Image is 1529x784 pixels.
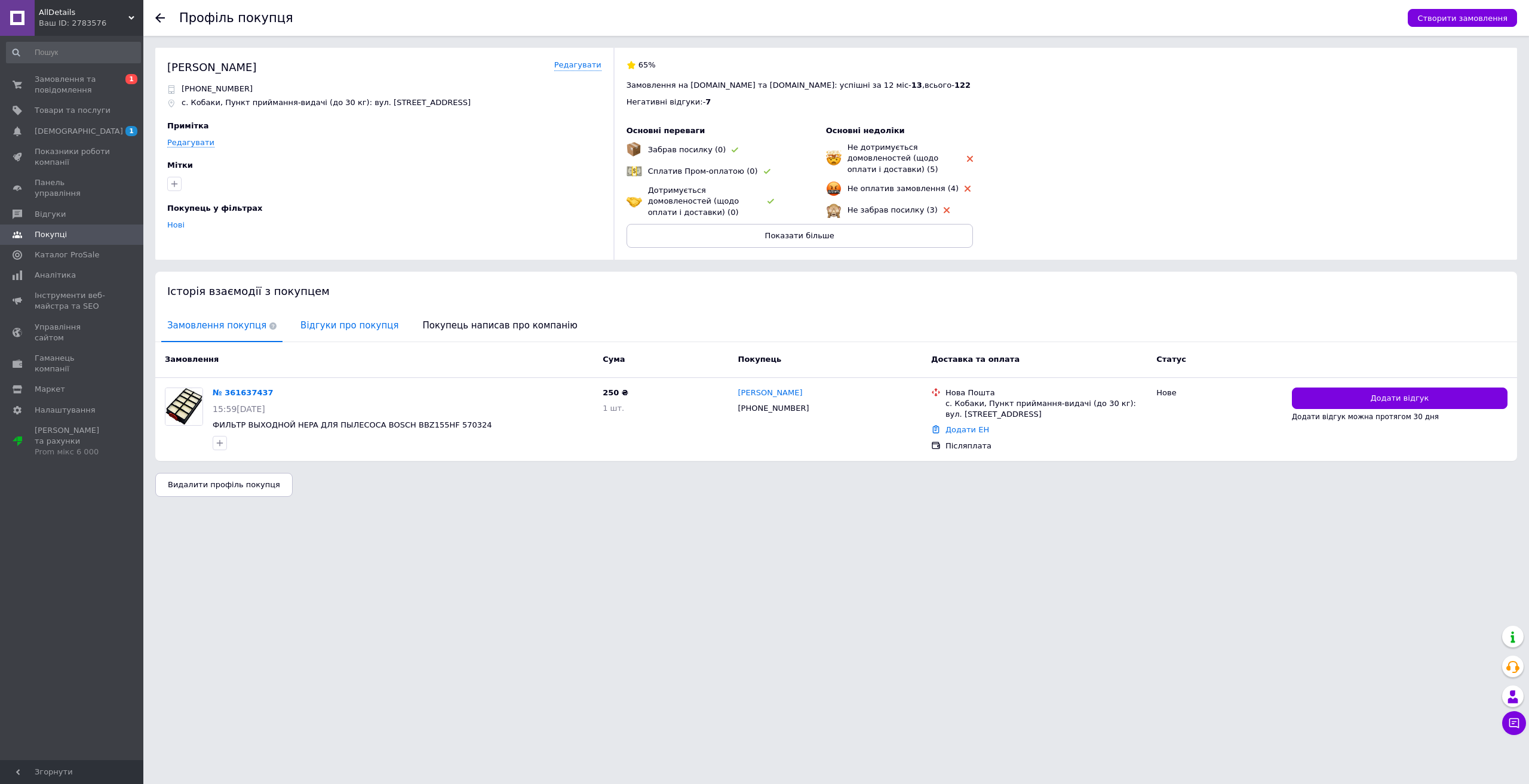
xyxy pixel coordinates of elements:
[848,143,939,173] span: Не дотримується домовленостей (щодо оплати і доставки) (5)
[911,81,922,90] span: 13
[39,18,143,29] div: Ваш ID: 2783576
[945,425,989,434] a: Додати ЕН
[554,60,601,71] a: Редагувати
[35,209,66,220] span: Відгуки
[738,355,782,364] span: Покупець
[965,186,971,192] img: rating-tag-type
[6,42,141,63] input: Пошук
[648,167,758,176] span: Сплатив Пром-оплатою (0)
[35,425,110,458] span: [PERSON_NAME] та рахунки
[944,207,950,213] img: rating-tag-type
[736,401,812,416] div: [PHONE_NUMBER]
[417,310,584,341] span: Покупець написав про компанію
[165,388,203,426] a: Фото товару
[627,97,706,106] span: Негативні відгуки: -
[738,388,803,399] a: [PERSON_NAME]
[1292,388,1507,410] button: Додати відгук
[35,229,67,240] span: Покупці
[603,404,624,413] span: 1 шт.
[648,186,739,216] span: Дотримується домовленостей (щодо оплати і доставки) (0)
[35,353,110,374] span: Гаманець компанії
[1408,9,1517,27] button: Створити замовлення
[826,202,842,218] img: emoji
[945,398,1147,420] div: с. Кобаки, Пункт приймання-видачі (до 30 кг): вул. [STREET_ADDRESS]
[764,169,770,174] img: rating-tag-type
[167,60,257,75] div: [PERSON_NAME]
[167,138,214,147] a: Редагувати
[765,231,834,240] span: Показати більше
[826,181,842,196] img: emoji
[627,193,642,209] img: emoji
[1156,388,1282,398] div: Нове
[35,384,65,395] span: Маркет
[35,74,110,96] span: Замовлення та повідомлення
[627,164,642,179] img: emoji
[1417,14,1507,23] span: Створити замовлення
[35,126,123,137] span: [DEMOGRAPHIC_DATA]
[1502,711,1526,735] button: Чат з покупцем
[603,388,628,397] span: 250 ₴
[294,310,404,341] span: Відгуки про покупця
[161,310,283,341] span: Замовлення покупця
[638,60,656,69] span: 65%
[213,388,274,397] a: № 361637437
[967,156,973,162] img: rating-tag-type
[945,388,1147,398] div: Нова Пошта
[182,84,253,94] p: [PHONE_NUMBER]
[627,81,971,90] span: Замовлення на [DOMAIN_NAME] та [DOMAIN_NAME]: успішні за 12 міс - , всього -
[627,142,641,156] img: emoji
[167,203,598,214] div: Покупець у фільтрах
[213,420,492,429] a: ФИЛЬТР ВЫХОДНОЙ HEPA ДЛЯ ПЫЛЕСОСА BOSCH BBZ155HF 570324
[35,405,96,416] span: Налаштування
[39,7,128,18] span: AllDetails
[732,147,738,153] img: rating-tag-type
[627,224,973,248] button: Показати більше
[954,81,971,90] span: 122
[179,11,293,25] h1: Профіль покупця
[165,388,202,425] img: Фото товару
[1292,413,1439,421] span: Додати відгук можна протягом 30 дня
[648,145,726,154] span: Забрав посилку (0)
[155,473,293,497] button: Видалити профіль покупця
[167,121,209,130] span: Примітка
[35,177,110,199] span: Панель управління
[167,285,330,297] span: Історія взаємодії з покупцем
[1156,355,1186,364] span: Статус
[35,322,110,343] span: Управління сайтом
[826,126,905,135] span: Основні недоліки
[125,74,137,84] span: 1
[767,199,774,204] img: rating-tag-type
[603,355,625,364] span: Cума
[35,250,99,260] span: Каталог ProSale
[167,161,193,170] span: Мітки
[848,205,938,214] span: Не забрав посилку (3)
[165,355,219,364] span: Замовлення
[35,105,110,116] span: Товари та послуги
[931,355,1020,364] span: Доставка та оплата
[848,184,959,193] span: Не оплатив замовлення (4)
[35,270,76,281] span: Аналітика
[35,146,110,168] span: Показники роботи компанії
[705,97,711,106] span: 7
[35,290,110,312] span: Інструменти веб-майстра та SEO
[168,480,280,489] span: Видалити профіль покупця
[826,150,842,166] img: emoji
[213,404,265,414] span: 15:59[DATE]
[155,13,165,23] div: Повернутися назад
[35,447,110,457] div: Prom мікс 6 000
[167,220,185,229] a: Нові
[125,126,137,136] span: 1
[1370,393,1429,404] span: Додати відгук
[182,97,471,108] p: с. Кобаки, Пункт приймання-видачі (до 30 кг): вул. [STREET_ADDRESS]
[627,126,705,135] span: Основні переваги
[945,441,1147,451] div: Післяплата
